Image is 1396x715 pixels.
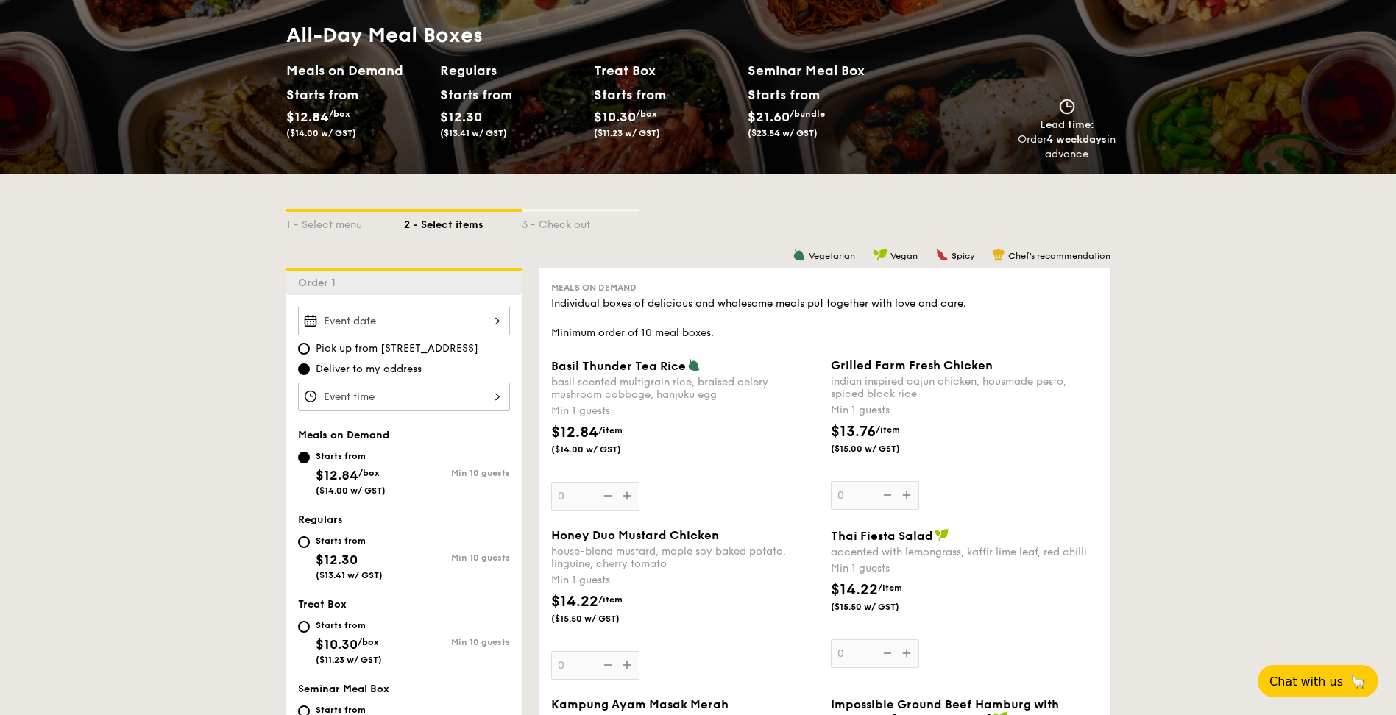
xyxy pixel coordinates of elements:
[316,362,422,377] span: Deliver to my address
[594,109,636,125] span: $10.30
[298,429,389,441] span: Meals on Demand
[316,450,386,462] div: Starts from
[1008,251,1110,261] span: Chef's recommendation
[316,535,383,547] div: Starts from
[831,581,878,599] span: $14.22
[1269,675,1343,689] span: Chat with us
[790,109,825,119] span: /bundle
[831,403,1099,418] div: Min 1 guests
[594,84,659,106] div: Starts from
[298,536,310,548] input: Starts from$12.30($13.41 w/ GST)Min 10 guests
[551,573,819,588] div: Min 1 guests
[551,593,598,611] span: $14.22
[831,423,876,441] span: $13.76
[598,425,623,435] span: /item
[440,60,582,81] h2: Regulars
[748,128,818,138] span: ($23.54 w/ GST)
[404,637,510,647] div: Min 10 guests
[286,128,356,138] span: ($14.00 w/ GST)
[316,552,358,568] span: $12.30
[748,60,901,81] h2: Seminar Meal Box
[286,109,329,125] span: $12.84
[440,128,507,138] span: ($13.41 w/ GST)
[793,248,806,261] img: icon-vegetarian.fe4039eb.svg
[594,128,660,138] span: ($11.23 w/ GST)
[748,84,819,106] div: Starts from
[551,697,729,711] span: Kampung Ayam Masak Merah
[551,613,651,625] span: ($15.50 w/ GST)
[358,468,380,478] span: /box
[594,60,736,81] h2: Treat Box
[298,363,310,375] input: Deliver to my address
[316,341,478,356] span: Pick up from [STREET_ADDRESS]
[286,60,428,81] h2: Meals on Demand
[551,376,819,401] div: basil scented multigrain rice, braised celery mushroom cabbage, hanjuku egg
[316,485,386,496] span: ($14.00 w/ GST)
[358,637,379,647] span: /box
[329,109,350,119] span: /box
[687,358,701,371] img: icon-vegetarian.fe4039eb.svg
[1056,99,1078,115] img: icon-clock.2db775ea.svg
[298,277,341,289] span: Order 1
[551,404,819,419] div: Min 1 guests
[598,594,623,605] span: /item
[1018,132,1116,162] div: Order in advance
[316,570,383,580] span: ($13.41 w/ GST)
[298,621,310,633] input: Starts from$10.30/box($11.23 w/ GST)Min 10 guests
[878,583,902,593] span: /item
[935,248,949,261] img: icon-spicy.37a8142b.svg
[316,655,382,665] span: ($11.23 w/ GST)
[831,443,931,455] span: ($15.00 w/ GST)
[440,109,482,125] span: $12.30
[831,601,931,613] span: ($15.50 w/ GST)
[551,545,819,570] div: house-blend mustard, maple soy baked potato, linguine, cherry tomato
[831,529,933,543] span: Thai Fiesta Salad
[298,513,343,526] span: Regulars
[952,251,974,261] span: Spicy
[298,343,310,355] input: Pick up from [STREET_ADDRESS]
[522,212,639,232] div: 3 - Check out
[831,358,993,372] span: Grilled Farm Fresh Chicken
[404,468,510,478] div: Min 10 guests
[316,636,358,652] span: $10.30
[298,598,347,611] span: Treat Box
[286,212,404,232] div: 1 - Select menu
[831,546,1099,558] div: accented with lemongrass, kaffir lime leaf, red chilli
[831,375,1099,400] div: indian inspired cajun chicken, housmade pesto, spiced black rice
[286,84,352,106] div: Starts from
[1258,665,1378,697] button: Chat with us🦙
[1040,118,1094,131] span: Lead time:
[1046,133,1107,146] strong: 4 weekdays
[551,528,719,542] span: Honey Duo Mustard Chicken
[636,109,657,119] span: /box
[748,109,790,125] span: $21.60
[298,683,389,695] span: Seminar Meal Box
[551,296,1099,341] div: Individual boxes of delicious and wholesome meals put together with love and care. Minimum order ...
[551,359,686,373] span: Basil Thunder Tea Rice
[551,424,598,441] span: $12.84
[440,84,506,106] div: Starts from
[873,248,887,261] img: icon-vegan.f8ff3823.svg
[876,424,900,435] span: /item
[831,561,1099,576] div: Min 1 guests
[551,282,637,293] span: Meals on Demand
[286,22,901,49] h1: All-Day Meal Boxes
[890,251,918,261] span: Vegan
[298,452,310,463] input: Starts from$12.84/box($14.00 w/ GST)Min 10 guests
[935,528,949,541] img: icon-vegan.f8ff3823.svg
[809,251,855,261] span: Vegetarian
[316,619,382,631] div: Starts from
[992,248,1005,261] img: icon-chef-hat.a58ddaea.svg
[298,383,510,411] input: Event time
[404,552,510,563] div: Min 10 guests
[551,444,651,455] span: ($14.00 w/ GST)
[404,212,522,232] div: 2 - Select items
[298,307,510,335] input: Event date
[316,467,358,483] span: $12.84
[1349,673,1367,690] span: 🦙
